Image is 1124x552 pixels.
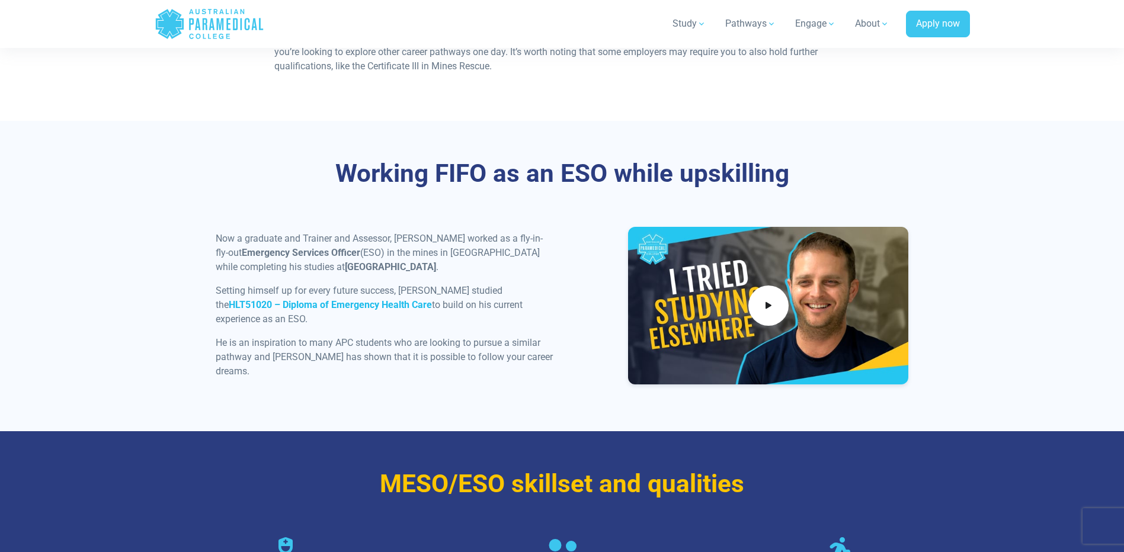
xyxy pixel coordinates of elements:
[216,159,909,189] h3: Working FIFO as an ESO while upskilling
[216,469,909,499] h3: MESO/ESO skillset and qualities
[242,247,360,258] strong: Emergency Services Officer
[216,284,555,326] p: Setting himself up for every future success, [PERSON_NAME] studied the to build on his current ex...
[216,336,555,378] p: He is an inspiration to many APC students who are looking to pursue a similar pathway and [PERSON...
[718,7,783,40] a: Pathways
[229,299,432,310] a: HLT51020 – Diploma of Emergency Health Care
[788,7,843,40] a: Engage
[848,7,896,40] a: About
[274,31,850,73] p: However, the could give you a competitive advantage when applying for jobs, especially if you’re ...
[216,232,555,274] p: Now a graduate and Trainer and Assessor, [PERSON_NAME] worked as a fly-in-fly-out (ESO) in the mi...
[345,261,436,272] strong: [GEOGRAPHIC_DATA]
[155,5,264,43] a: Australian Paramedical College
[665,7,713,40] a: Study
[906,11,970,38] a: Apply now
